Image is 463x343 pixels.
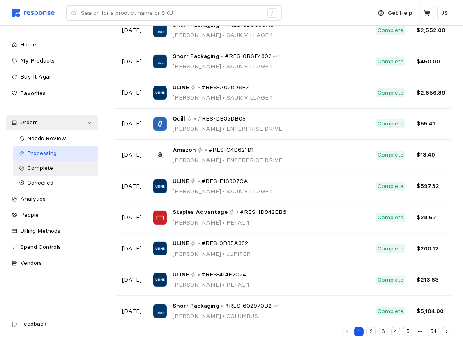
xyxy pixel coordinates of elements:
[198,114,246,123] span: #RES-DB35DB05
[153,23,167,37] img: Shorr Packaging
[441,9,448,18] p: JS
[28,164,53,171] span: Complete
[373,5,417,21] button: Get Help
[153,273,167,287] img: ULINE
[173,62,279,71] p: [PERSON_NAME] SAUK VILLAGE 1
[198,270,200,279] p: •
[221,312,226,320] span: •
[122,119,142,128] p: [DATE]
[417,307,445,316] p: $5,104.00
[354,327,364,336] button: 1
[173,312,279,321] p: [PERSON_NAME] COLUMBUS
[20,259,42,267] span: Vendors
[378,88,404,97] p: Complete
[173,208,228,217] span: Staples Advantage
[122,213,142,222] p: [DATE]
[379,327,388,336] button: 3
[153,179,167,193] img: ULINE
[198,239,200,248] p: •
[122,276,142,285] p: [DATE]
[225,301,272,311] span: #RES-602970B2
[417,151,445,160] p: $13.40
[194,114,196,123] p: •
[6,192,98,206] a: Analytics
[81,6,263,21] input: Search for a product name or SKU
[173,114,185,123] span: Quill
[173,301,219,311] span: Shorr Packaging
[153,86,167,100] img: ULINE
[20,73,54,80] span: Buy It Again
[13,131,98,146] a: Needs Review
[122,57,142,66] p: [DATE]
[391,327,401,336] button: 4
[20,41,36,48] span: Home
[6,70,98,84] a: Buy It Again
[173,239,189,248] span: ULINE
[378,26,404,35] p: Complete
[388,9,412,18] p: Get Help
[240,208,286,217] span: #RES-1D942EB6
[378,244,404,253] p: Complete
[221,188,226,195] span: •
[366,327,376,336] button: 2
[221,63,226,70] span: •
[6,256,98,271] a: Vendors
[28,134,67,142] span: Needs Review
[267,8,277,18] div: /
[378,276,404,285] p: Complete
[153,304,167,318] img: Shorr Packaging
[13,176,98,190] a: Cancelled
[208,146,254,155] span: #RES-C4D621D1
[173,280,249,290] p: [PERSON_NAME] PETAL 1
[153,55,167,68] img: Shorr Packaging
[173,250,251,259] p: [PERSON_NAME] JUPITER
[13,161,98,176] a: Complete
[20,320,46,327] span: Feedback
[6,208,98,222] a: People
[20,243,61,250] span: Spend Controls
[221,94,226,101] span: •
[221,52,223,61] p: •
[6,115,98,130] a: Orders
[221,31,226,39] span: •
[173,270,189,279] span: ULINE
[122,182,142,191] p: [DATE]
[173,52,219,61] span: Shorr Packaging
[173,177,189,186] span: ULINE
[20,195,46,202] span: Analytics
[153,242,167,255] img: ULINE
[201,270,246,279] span: #RES-414E2C24
[20,57,55,64] span: My Products
[236,208,239,217] p: •
[378,119,404,128] p: Complete
[173,218,287,227] p: [PERSON_NAME] PETAL 1
[122,26,142,35] p: [DATE]
[417,244,445,253] p: $200.12
[13,146,98,161] a: Processing
[20,211,39,218] span: People
[173,156,282,165] p: [PERSON_NAME] ENTERPRISE DRIVE
[225,52,272,61] span: #RES-0B6F4802
[378,57,404,66] p: Complete
[173,93,273,102] p: [PERSON_NAME] SAUK VILLAGE 1
[198,83,200,92] p: •
[417,276,445,285] p: $213.83
[122,307,142,316] p: [DATE]
[6,240,98,255] a: Spend Controls
[403,327,412,336] button: 5
[378,213,404,222] p: Complete
[28,179,54,186] span: Cancelled
[221,156,226,164] span: •
[437,6,451,20] button: JS
[428,327,439,336] button: 54
[417,182,445,191] p: $597.32
[173,146,196,155] span: Amazon
[6,317,98,331] button: Feedback
[221,301,223,311] p: •
[20,89,46,97] span: Favorites
[173,187,273,196] p: [PERSON_NAME] SAUK VILLAGE 1
[153,148,167,162] img: Amazon
[221,125,226,132] span: •
[173,31,281,40] p: [PERSON_NAME] SAUK VILLAGE 1
[28,149,57,157] span: Processing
